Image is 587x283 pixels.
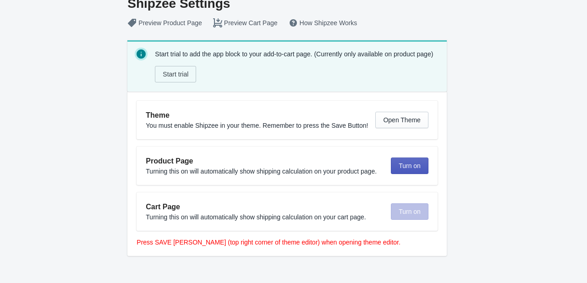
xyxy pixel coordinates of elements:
[146,122,261,129] span: You must enable Shipzee in your theme.
[163,71,188,78] span: Start trial
[391,158,428,174] button: Turn on
[208,15,283,31] button: Preview Cart Page
[155,48,439,84] div: Start trial to add the app block to your add-to-cart page. (Currently only available on product p...
[146,168,377,175] span: Turning this on will automatically show shipping calculation on your product page.
[383,116,420,124] span: Open Theme
[146,110,368,121] h2: Theme
[155,66,196,82] button: Start trial
[263,122,368,129] span: Remember to press the Save Button!
[375,112,428,128] button: Open Theme
[146,213,366,221] span: Turning this on will automatically show shipping calculation on your cart page.
[399,162,421,169] span: Turn on
[146,201,384,212] h2: Cart Page
[146,156,384,167] h2: Product Page
[122,15,208,31] button: Preview Product Page
[137,238,438,247] p: Press SAVE [PERSON_NAME] (top right corner of theme editor) when opening theme editor.
[283,15,363,31] button: How Shipzee Works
